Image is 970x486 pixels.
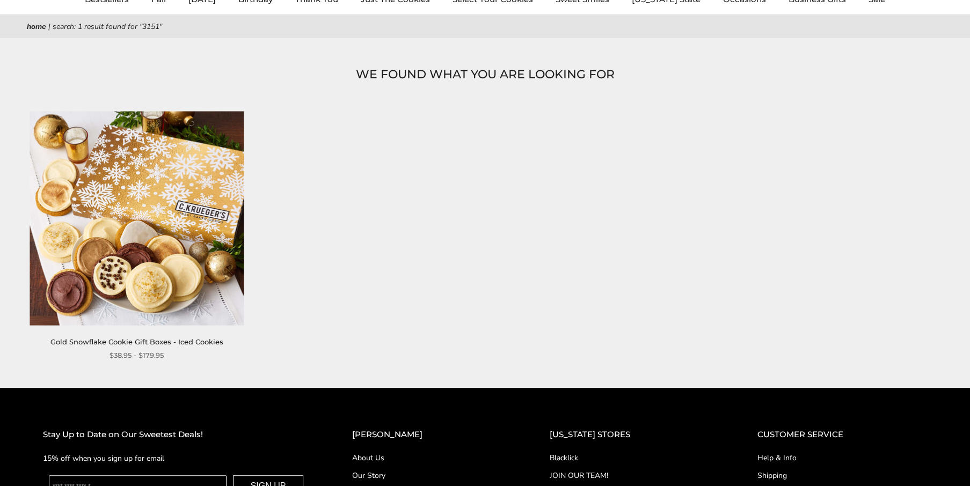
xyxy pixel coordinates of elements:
[352,470,507,481] a: Our Story
[757,452,927,463] a: Help & Info
[352,452,507,463] a: About Us
[550,470,714,481] a: JOIN OUR TEAM!
[757,470,927,481] a: Shipping
[550,452,714,463] a: Blacklick
[27,20,943,33] nav: breadcrumbs
[53,21,162,32] span: Search: 1 result found for "3151"
[43,452,309,465] p: 15% off when you sign up for email
[757,428,927,441] h2: CUSTOMER SERVICE
[30,111,244,325] img: Gold Snowflake Cookie Gift Boxes - Iced Cookies
[43,65,927,84] h1: WE FOUND WHAT YOU ARE LOOKING FOR
[9,445,111,477] iframe: Sign Up via Text for Offers
[352,428,507,441] h2: [PERSON_NAME]
[550,428,714,441] h2: [US_STATE] STORES
[48,21,50,32] span: |
[43,428,309,441] h2: Stay Up to Date on Our Sweetest Deals!
[27,21,46,32] a: Home
[50,337,223,346] a: Gold Snowflake Cookie Gift Boxes - Iced Cookies
[110,350,164,361] span: $38.95 - $179.95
